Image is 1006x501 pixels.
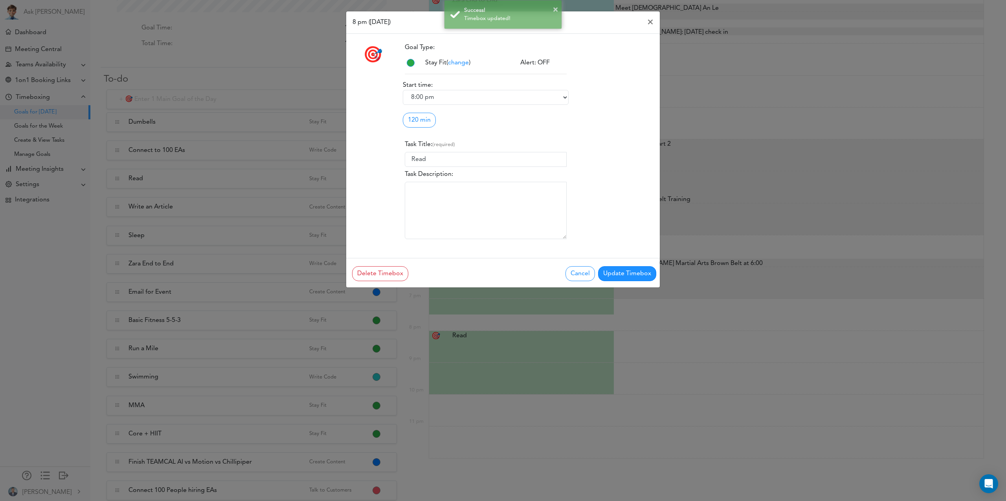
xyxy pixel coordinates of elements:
label: Task Description: [405,167,453,182]
button: × [553,4,558,16]
button: Cancel [565,266,595,281]
div: Open Intercom Messenger [979,474,998,493]
div: Timebox updated! [464,15,556,23]
a: 120 min [403,113,436,128]
small: (required) [432,142,455,147]
button: Update Timebox [598,266,656,281]
span: Stay Fit [425,60,446,66]
button: Delete Timebox [352,266,408,281]
label: Task Title: [405,137,455,152]
label: Goal Type: [403,40,437,55]
div: ( ) [419,58,514,68]
div: Alert: OFF [514,58,569,68]
span: change [448,60,469,66]
span: 🎯 [363,48,383,64]
label: Start time: [403,80,433,90]
div: Success! [464,6,556,15]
